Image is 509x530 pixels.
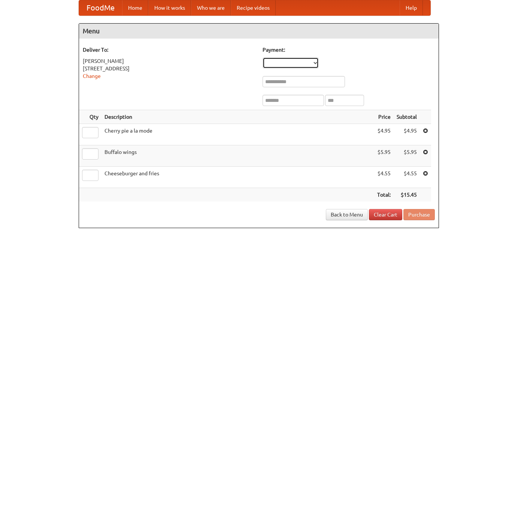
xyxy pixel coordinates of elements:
[148,0,191,15] a: How it works
[83,65,255,72] div: [STREET_ADDRESS]
[374,110,394,124] th: Price
[191,0,231,15] a: Who we are
[83,57,255,65] div: [PERSON_NAME]
[79,110,102,124] th: Qty
[122,0,148,15] a: Home
[403,209,435,220] button: Purchase
[394,124,420,145] td: $4.95
[400,0,423,15] a: Help
[394,188,420,202] th: $15.45
[102,145,374,167] td: Buffalo wings
[79,0,122,15] a: FoodMe
[374,188,394,202] th: Total:
[102,124,374,145] td: Cherry pie a la mode
[394,110,420,124] th: Subtotal
[374,124,394,145] td: $4.95
[263,46,435,54] h5: Payment:
[394,167,420,188] td: $4.55
[394,145,420,167] td: $5.95
[83,73,101,79] a: Change
[83,46,255,54] h5: Deliver To:
[374,145,394,167] td: $5.95
[79,24,439,39] h4: Menu
[326,209,368,220] a: Back to Menu
[102,110,374,124] th: Description
[374,167,394,188] td: $4.55
[369,209,402,220] a: Clear Cart
[102,167,374,188] td: Cheeseburger and fries
[231,0,276,15] a: Recipe videos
